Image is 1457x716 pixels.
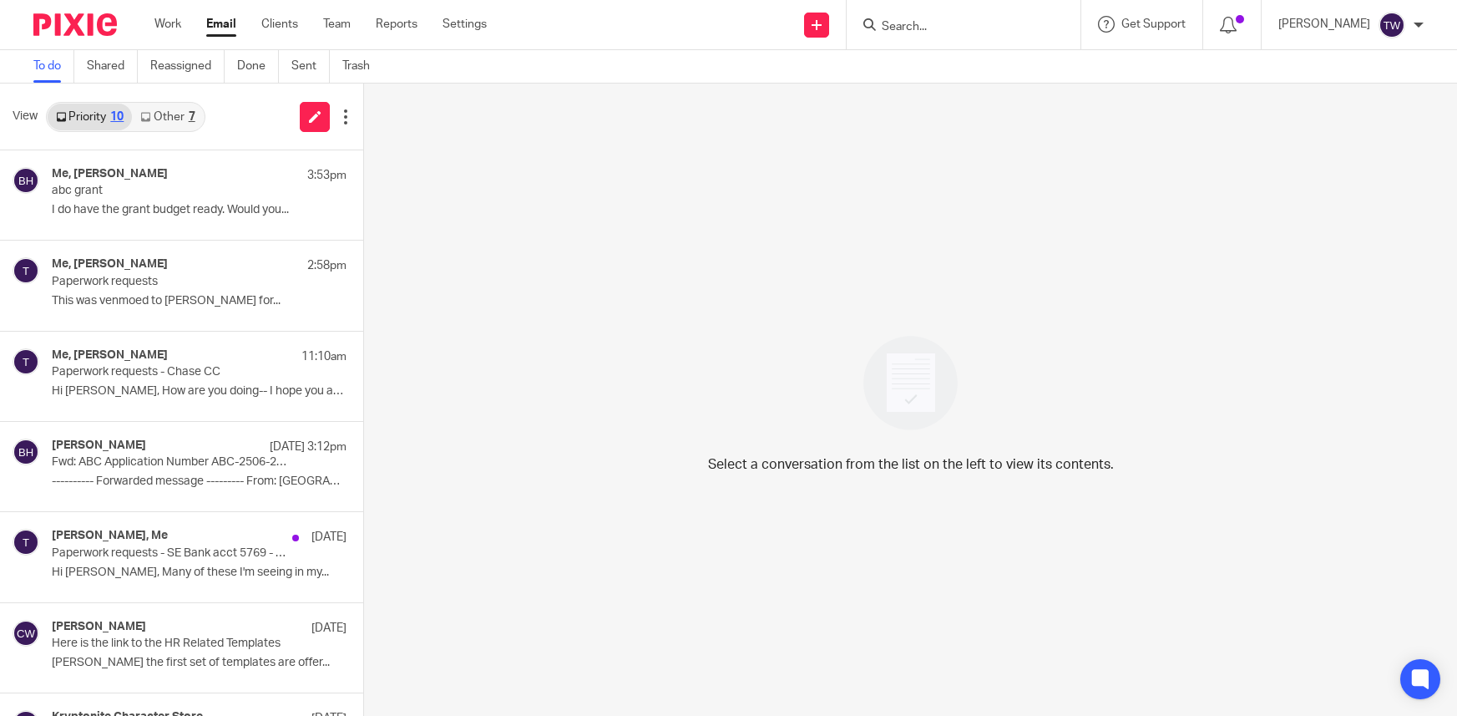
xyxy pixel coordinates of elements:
img: svg%3E [13,620,39,647]
a: Email [206,16,236,33]
img: svg%3E [13,348,39,375]
h4: Me, [PERSON_NAME] [52,348,168,363]
h4: [PERSON_NAME] [52,439,146,453]
p: Fwd: ABC Application Number ABC-2506-25981 [52,455,288,470]
p: I do have the grant budget ready. Would you... [52,203,347,217]
p: abc grant [52,184,288,198]
p: Paperwork requests [52,275,288,289]
a: To do [33,50,74,83]
p: Select a conversation from the list on the left to view its contents. [708,454,1114,475]
p: Paperwork requests - Chase CC [52,365,288,379]
p: Here is the link to the HR Related Templates [52,637,288,651]
div: 7 [189,111,195,123]
p: Hi [PERSON_NAME], Many of these I'm seeing in my... [52,566,347,580]
img: svg%3E [13,167,39,194]
p: 11:10am [301,348,347,365]
h4: [PERSON_NAME] [52,620,146,634]
p: [PERSON_NAME] [1278,16,1370,33]
p: Paperwork requests - SE Bank acct 5769 - Riverside Coffee [52,546,288,561]
a: Sent [291,50,330,83]
h4: Me, [PERSON_NAME] [52,167,168,181]
p: ---------- Forwarded message --------- From: [GEOGRAPHIC_DATA]... [52,475,347,489]
p: [PERSON_NAME] the first set of templates are offer... [52,656,347,670]
a: Other7 [132,104,203,130]
a: Done [237,50,279,83]
p: This was venmoed to [PERSON_NAME] for... [52,294,347,308]
img: Pixie [33,13,117,36]
img: svg%3E [13,529,39,556]
h4: Me, [PERSON_NAME] [52,257,168,272]
span: View [13,108,38,125]
p: 2:58pm [307,257,347,274]
a: Priority10 [48,104,132,130]
p: 3:53pm [307,167,347,184]
a: Work [154,16,181,33]
a: Shared [87,50,138,83]
a: Team [323,16,351,33]
a: Settings [443,16,487,33]
input: Search [880,20,1030,35]
div: 10 [110,111,124,123]
p: Hi [PERSON_NAME], How are you doing-- I hope you are... [52,384,347,399]
a: Reports [376,16,417,33]
a: Trash [342,50,382,83]
img: svg%3E [13,257,39,284]
p: [DATE] [311,529,347,546]
img: image [852,325,969,441]
p: [DATE] [311,620,347,637]
span: Get Support [1121,18,1186,30]
a: Reassigned [150,50,225,83]
img: svg%3E [13,439,39,465]
h4: [PERSON_NAME], Me [52,529,168,543]
a: Clients [261,16,298,33]
p: [DATE] 3:12pm [270,439,347,455]
img: svg%3E [1379,12,1405,38]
